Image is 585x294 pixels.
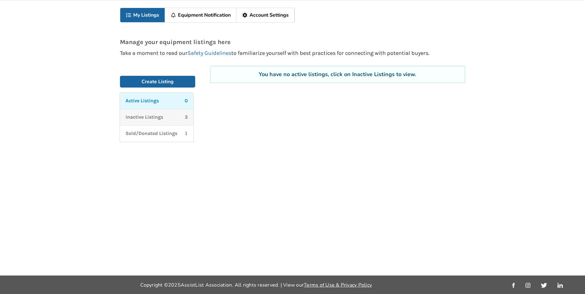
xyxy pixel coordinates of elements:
div: You have no active listings, click on Inactive Listings to view. [217,71,458,78]
a: Create Listing [120,76,195,88]
a: Account Settings [237,8,295,22]
p: Manage your equipment listings here [120,39,465,45]
img: facebook_link [512,283,515,288]
img: linkedin_link [558,283,563,288]
p: 3 [185,114,188,121]
p: 0 [185,97,188,104]
p: 1 [185,130,188,137]
p: Sold/Donated Listings [126,130,177,137]
img: twitter_link [541,283,547,288]
a: Safety Guidelines [187,50,231,56]
a: Terms of Use & Privacy Policy [304,282,372,288]
img: instagram_link [525,283,530,288]
p: Take a moment to read our to familiarize yourself with best practices for connecting with potenti... [120,50,465,56]
p: Inactive Listings [126,114,163,121]
a: Equipment Notification [165,8,237,22]
p: Active Listings [126,97,159,104]
a: My Listings [120,8,165,22]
